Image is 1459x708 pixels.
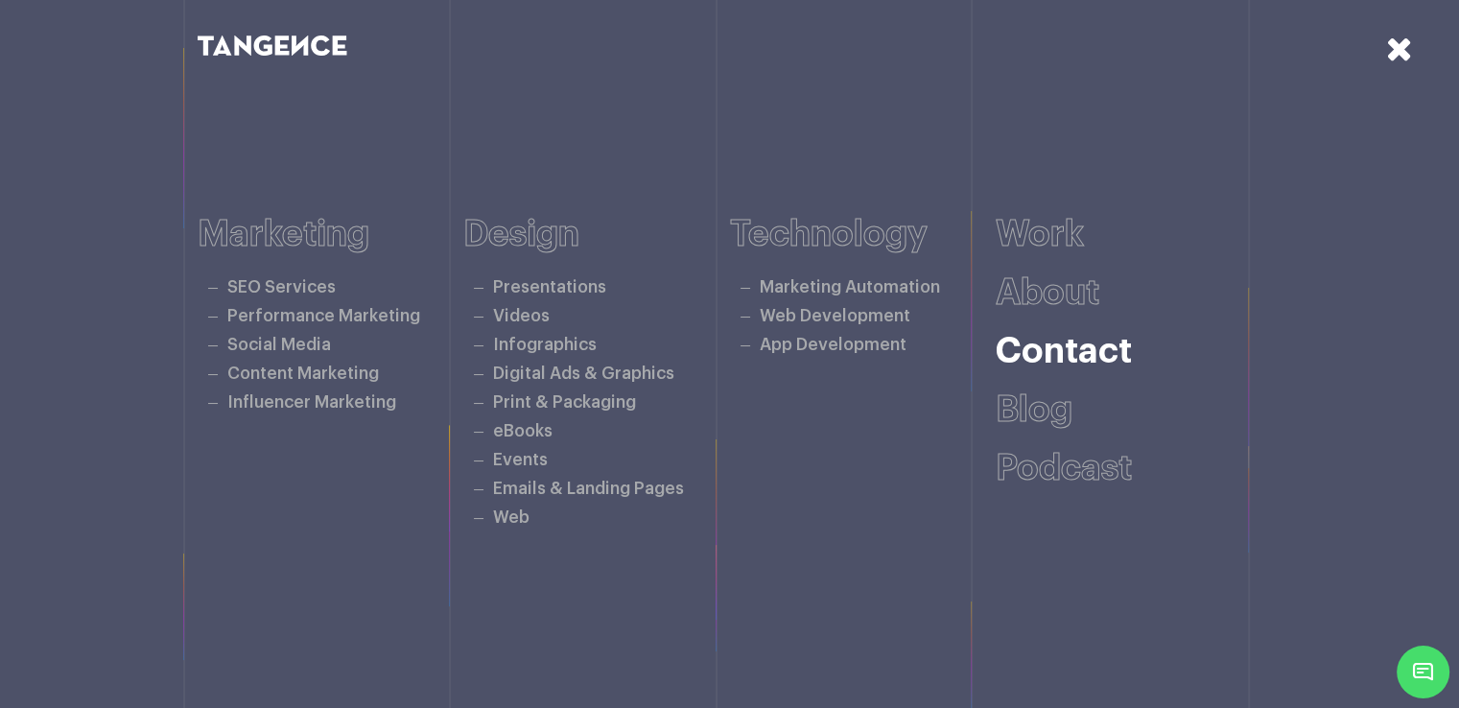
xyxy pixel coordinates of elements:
a: eBooks [493,423,553,439]
a: Marketing Automation [760,279,940,295]
a: Presentations [493,279,606,295]
a: SEO Services [227,279,336,295]
span: Chat Widget [1397,646,1449,698]
a: Web [493,509,529,526]
a: App Development [760,337,906,353]
a: Blog [996,392,1072,428]
a: Social Media [227,337,331,353]
h6: Technology [730,215,997,254]
a: About [996,275,1099,311]
a: Contact [996,334,1132,369]
a: Events [493,452,548,468]
a: Influencer Marketing [227,394,396,411]
h6: Design [463,215,730,254]
a: Infographics [493,337,597,353]
a: Digital Ads & Graphics [493,366,674,382]
a: Videos [493,308,550,324]
h6: Marketing [198,215,464,254]
a: Work [996,217,1084,252]
a: Web Development [760,308,910,324]
a: Print & Packaging [493,394,636,411]
a: Performance Marketing [227,308,420,324]
a: Emails & Landing Pages [493,481,684,497]
a: Content Marketing [227,366,379,382]
a: Podcast [996,451,1132,486]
